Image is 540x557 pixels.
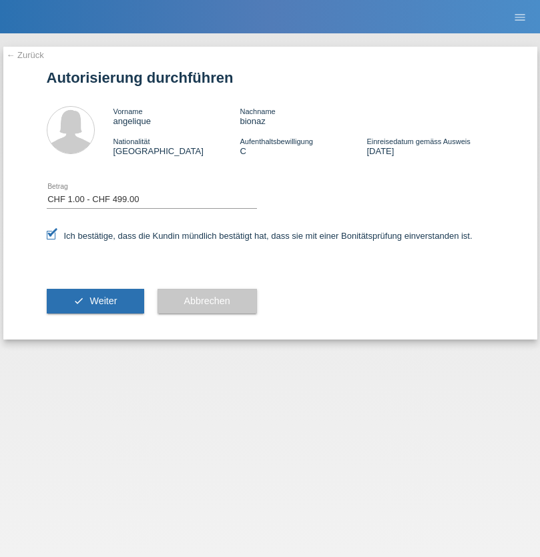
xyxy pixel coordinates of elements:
[47,69,494,86] h1: Autorisierung durchführen
[507,13,533,21] a: menu
[184,296,230,306] span: Abbrechen
[113,136,240,156] div: [GEOGRAPHIC_DATA]
[7,50,44,60] a: ← Zurück
[240,106,366,126] div: bionaz
[240,136,366,156] div: C
[113,106,240,126] div: angelique
[113,137,150,145] span: Nationalität
[113,107,143,115] span: Vorname
[73,296,84,306] i: check
[47,289,144,314] button: check Weiter
[158,289,257,314] button: Abbrechen
[240,107,275,115] span: Nachname
[513,11,527,24] i: menu
[89,296,117,306] span: Weiter
[240,137,312,145] span: Aufenthaltsbewilligung
[366,136,493,156] div: [DATE]
[366,137,470,145] span: Einreisedatum gemäss Ausweis
[47,231,473,241] label: Ich bestätige, dass die Kundin mündlich bestätigt hat, dass sie mit einer Bonitätsprüfung einvers...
